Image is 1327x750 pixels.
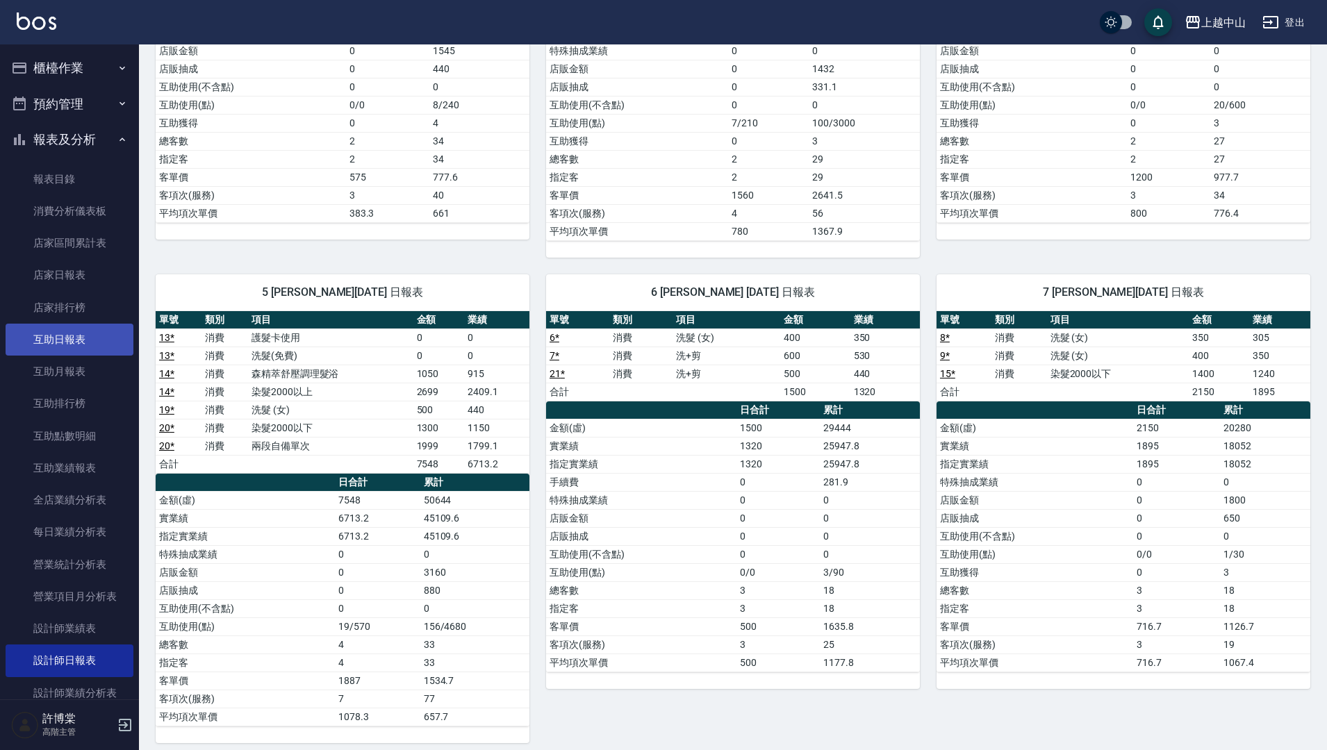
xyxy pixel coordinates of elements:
[850,311,920,329] th: 業績
[937,204,1127,222] td: 平均項次單價
[1127,42,1211,60] td: 0
[420,581,529,599] td: 880
[1210,204,1310,222] td: 776.4
[546,455,736,473] td: 指定實業績
[609,311,673,329] th: 類別
[6,484,133,516] a: 全店業績分析表
[201,365,247,383] td: 消費
[1127,60,1211,78] td: 0
[820,455,920,473] td: 25947.8
[6,516,133,548] a: 每日業績分析表
[1189,311,1250,329] th: 金額
[156,60,346,78] td: 店販抽成
[248,347,413,365] td: 洗髮(免費)
[1257,10,1310,35] button: 登出
[1127,96,1211,114] td: 0/0
[156,581,335,599] td: 店販抽成
[820,491,920,509] td: 0
[156,96,346,114] td: 互助使用(點)
[156,474,529,726] table: a dense table
[6,356,133,387] a: 互助月報表
[673,347,780,365] td: 洗+剪
[937,42,1127,60] td: 店販金額
[937,419,1133,437] td: 金額(虛)
[346,96,430,114] td: 0/0
[937,545,1133,563] td: 互助使用(點)
[1189,347,1250,365] td: 400
[156,132,346,150] td: 總客數
[546,419,736,437] td: 金額(虛)
[809,96,920,114] td: 0
[546,545,736,563] td: 互助使用(不含點)
[809,222,920,240] td: 1367.9
[937,455,1133,473] td: 指定實業績
[464,455,529,473] td: 6713.2
[346,132,430,150] td: 2
[248,419,413,437] td: 染髮2000以下
[780,347,850,365] td: 600
[546,401,920,672] table: a dense table
[809,42,920,60] td: 0
[1210,42,1310,60] td: 0
[11,711,39,739] img: Person
[991,311,1046,329] th: 類別
[335,599,420,617] td: 0
[248,383,413,401] td: 染髮2000以上
[937,132,1127,150] td: 總客數
[937,491,1133,509] td: 店販金額
[546,383,609,401] td: 合計
[991,328,1046,347] td: 消費
[809,132,920,150] td: 3
[673,328,780,347] td: 洗髮 (女)
[6,259,133,291] a: 店家日報表
[736,545,821,563] td: 0
[1220,473,1310,491] td: 0
[464,365,529,383] td: 915
[563,285,903,299] span: 6 [PERSON_NAME] [DATE] 日報表
[1220,581,1310,599] td: 18
[1047,365,1189,383] td: 染髮2000以下
[6,292,133,324] a: 店家排行榜
[346,78,430,96] td: 0
[546,132,728,150] td: 互助獲得
[736,455,821,473] td: 1320
[420,599,529,617] td: 0
[546,42,728,60] td: 特殊抽成業績
[156,455,201,473] td: 合計
[6,86,133,122] button: 預約管理
[546,473,736,491] td: 手續費
[937,168,1127,186] td: 客單價
[1133,473,1220,491] td: 0
[937,563,1133,581] td: 互助獲得
[248,328,413,347] td: 護髮卡使用
[937,186,1127,204] td: 客項次(服務)
[1220,455,1310,473] td: 18052
[609,365,673,383] td: 消費
[1127,204,1211,222] td: 800
[1047,311,1189,329] th: 項目
[809,114,920,132] td: 100/3000
[346,204,430,222] td: 383.3
[736,473,821,491] td: 0
[780,365,850,383] td: 500
[809,60,920,78] td: 1432
[1127,186,1211,204] td: 3
[346,150,430,168] td: 2
[736,437,821,455] td: 1320
[420,527,529,545] td: 45109.6
[809,168,920,186] td: 29
[6,324,133,356] a: 互助日報表
[937,78,1127,96] td: 互助使用(不含點)
[546,563,736,581] td: 互助使用(點)
[6,644,133,676] a: 設計師日報表
[346,168,430,186] td: 575
[546,222,728,240] td: 平均項次單價
[1133,491,1220,509] td: 0
[42,712,113,726] h5: 許博棠
[728,222,809,240] td: 780
[420,474,529,492] th: 累計
[156,42,346,60] td: 店販金額
[420,545,529,563] td: 0
[429,78,529,96] td: 0
[809,150,920,168] td: 29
